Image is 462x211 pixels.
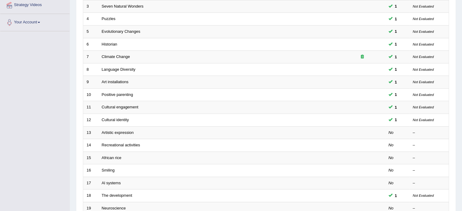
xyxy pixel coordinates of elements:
a: Positive parenting [102,92,133,97]
a: Al systems [102,181,121,185]
a: Puzzles [102,16,116,21]
span: You can still take this question [392,192,399,199]
td: 7 [83,51,98,63]
td: 8 [83,63,98,76]
td: 13 [83,126,98,139]
a: Evolutionary Changes [102,29,140,34]
em: No [388,130,394,135]
a: Smiling [102,168,115,172]
a: Your Account [0,14,70,29]
div: – [413,155,446,161]
span: You can still take this question [392,28,399,35]
td: 10 [83,88,98,101]
em: No [388,155,394,160]
a: Neuroscience [102,206,126,210]
div: – [413,130,446,136]
span: You can still take this question [392,66,399,73]
td: 6 [83,38,98,51]
div: – [413,180,446,186]
a: Historian [102,42,117,46]
td: 5 [83,26,98,38]
em: No [388,168,394,172]
span: You can still take this question [392,117,399,123]
span: You can still take this question [392,41,399,47]
a: Recreational activities [102,143,140,147]
a: African rice [102,155,121,160]
small: Not Evaluated [413,68,434,71]
a: Artistic expression [102,130,134,135]
span: You can still take this question [392,16,399,22]
small: Not Evaluated [413,105,434,109]
small: Not Evaluated [413,194,434,197]
a: The development [102,193,132,198]
a: Cultural engagement [102,105,139,109]
span: You can still take this question [392,79,399,85]
td: 17 [83,177,98,189]
small: Not Evaluated [413,43,434,46]
td: 16 [83,164,98,177]
a: Seven Natural Wonders [102,4,144,9]
a: Language Diversity [102,67,135,72]
span: You can still take this question [392,104,399,111]
small: Not Evaluated [413,17,434,21]
small: Not Evaluated [413,93,434,97]
a: Cultural identity [102,117,129,122]
small: Not Evaluated [413,5,434,8]
span: You can still take this question [392,54,399,60]
span: You can still take this question [392,91,399,98]
td: 11 [83,101,98,114]
span: You can still take this question [392,3,399,9]
em: No [388,206,394,210]
small: Not Evaluated [413,55,434,59]
small: Not Evaluated [413,80,434,84]
td: 14 [83,139,98,152]
em: No [388,181,394,185]
td: 9 [83,76,98,89]
small: Not Evaluated [413,30,434,33]
div: Exam occurring question [343,54,382,60]
div: – [413,142,446,148]
a: Climate Change [102,54,130,59]
td: 4 [83,13,98,26]
div: – [413,168,446,173]
a: Art installations [102,80,128,84]
td: 12 [83,114,98,126]
small: Not Evaluated [413,118,434,122]
td: 15 [83,151,98,164]
td: 18 [83,189,98,202]
em: No [388,143,394,147]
